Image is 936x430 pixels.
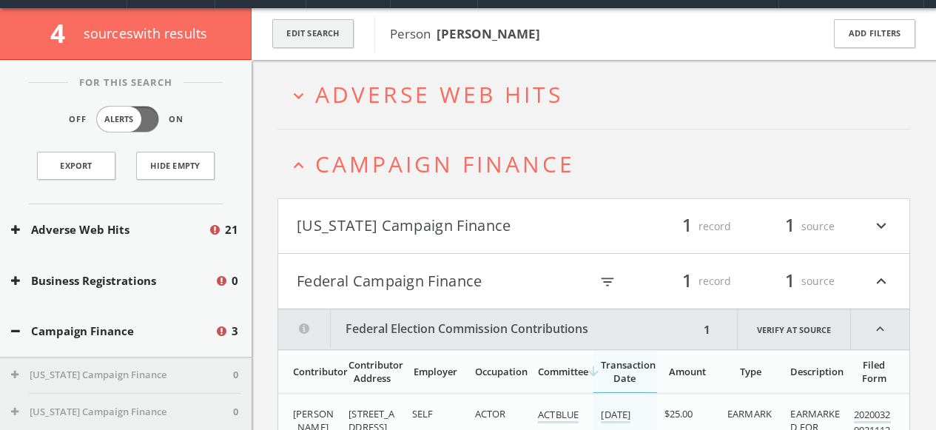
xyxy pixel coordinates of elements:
button: Campaign Finance [11,323,215,340]
i: expand_less [289,155,309,175]
a: ACTBLUE [538,408,579,423]
div: Filed Form [854,358,895,385]
button: Business Registrations [11,272,215,289]
div: Amount [664,365,711,378]
span: Adverse Web Hits [315,79,563,110]
button: Federal Campaign Finance [297,269,590,294]
span: 21 [225,221,238,238]
div: Occupation [475,365,522,378]
button: Edit Search [272,19,354,48]
button: expand_moreAdverse Web Hits [289,82,910,107]
span: 3 [232,323,238,340]
span: 1 [676,268,698,294]
span: 1 [778,213,801,239]
div: Committee [538,365,585,378]
div: record [642,214,731,239]
div: Description [790,365,837,378]
i: expand_less [851,309,909,349]
span: 0 [233,368,238,383]
span: 4 [50,16,78,50]
div: 1 [699,309,715,349]
div: Contributor Address [349,358,395,385]
div: source [746,214,835,239]
button: Adverse Web Hits [11,221,208,238]
span: On [169,113,184,126]
span: 1 [778,268,801,294]
span: Person [390,25,540,42]
span: ACTOR [475,407,506,420]
div: source [746,269,835,294]
span: EARMARK [727,407,772,420]
span: 0 [233,405,238,420]
button: Add Filters [834,19,915,48]
div: Type [727,365,774,378]
i: expand_more [872,214,891,239]
i: arrow_downward [586,364,601,379]
span: 0 [232,272,238,289]
span: Off [69,113,87,126]
button: expand_lessCampaign Finance [289,152,910,176]
span: Campaign Finance [315,149,575,179]
a: Export [37,152,115,180]
button: [US_STATE] Campaign Finance [11,368,233,383]
span: source s with results [84,24,208,42]
a: [DATE] [601,408,630,423]
div: record [642,269,731,294]
i: expand_more [289,86,309,106]
button: [US_STATE] Campaign Finance [11,405,233,420]
button: Hide Empty [136,152,215,180]
i: filter_list [599,274,616,290]
a: Verify at source [737,309,851,349]
button: [US_STATE] Campaign Finance [297,214,594,239]
div: Contributor [293,365,332,378]
span: 1 [676,213,698,239]
span: For This Search [68,75,184,90]
span: SELF [412,407,434,420]
b: [PERSON_NAME] [437,25,540,42]
span: $25.00 [664,407,693,420]
div: Employer [412,365,459,378]
div: Transaction Date [601,358,647,385]
button: Federal Election Commission Contributions [278,309,699,349]
i: expand_less [872,269,891,294]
